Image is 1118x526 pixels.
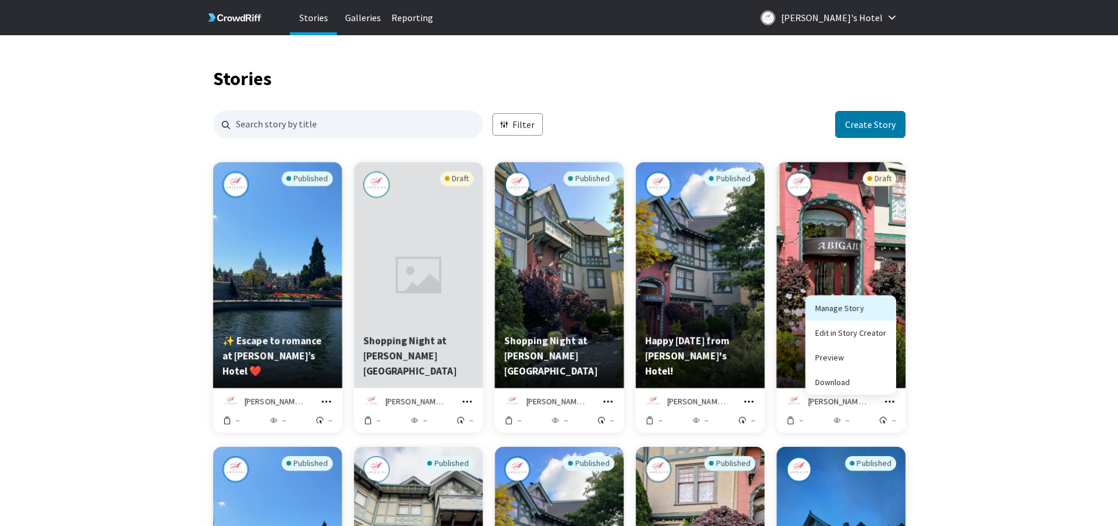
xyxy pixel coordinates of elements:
img: Abigail's Hotel [505,394,520,409]
img: Abigail's Hotel [786,456,812,483]
img: Abigail's Hotel [363,456,390,483]
button: -- [597,415,614,426]
img: Abigail's Hotel [364,394,379,409]
div: Published [704,171,755,186]
button: -- [550,415,568,426]
button: -- [786,415,803,426]
img: Abigail's Hotel [504,171,531,198]
img: Abigail's Hotel [645,171,671,198]
p: [PERSON_NAME]'s Hotel [526,396,585,407]
div: Published [282,456,333,471]
div: Published [282,171,333,186]
button: -- [645,415,663,426]
button: -- [269,415,286,426]
input: Search for stories by name. Press enter to submit. [213,110,483,139]
a: Preview story titled '' [776,380,906,390]
button: -- [691,415,709,426]
img: Abigail's Hotel [222,456,249,483]
button: -- [738,415,755,426]
p: [PERSON_NAME]'s Hotel [781,8,883,27]
p: -- [377,416,380,425]
button: Create a new story in story creator application [835,111,906,138]
a: Preview story titled 'Shopping Night at Abigail’s Hotel' [354,162,483,388]
div: Published [704,456,755,471]
p: ✨ Escape to romance at Abigail’s Hotel ❤️ [222,333,333,379]
button: -- [315,415,333,426]
p: [PERSON_NAME]'s Hotel [808,396,867,407]
button: Filter [492,113,543,136]
p: -- [329,416,332,425]
p: -- [705,416,708,425]
p: -- [658,416,662,425]
button: -- [456,415,474,426]
button: -- [410,415,427,426]
button: -- [504,415,522,426]
p: Filter [512,118,535,131]
img: Abigail's Hotel [646,394,661,409]
p: -- [610,416,614,425]
img: Abigail's Hotel [786,171,812,198]
button: -- [879,415,896,426]
button: -- [222,415,240,426]
p: -- [282,416,286,425]
a: Preview [806,345,896,370]
img: Abigail's Hotel [645,456,671,483]
p: -- [846,416,849,425]
img: Abigail's Hotel [223,394,238,409]
p: -- [470,416,473,425]
p: -- [564,416,568,425]
a: Preview story titled '✨ Escape to romance at Abigail’s Hotel ❤️' [213,380,342,390]
p: Shopping Night at Abigail’s Hotel [504,333,614,379]
p: [PERSON_NAME]'s Hotel [244,396,303,407]
p: [PERSON_NAME]'s Hotel [385,396,444,407]
a: Preview story titled 'Happy Victoria Day from Abigail's Hotel!' [636,380,765,390]
p: -- [751,416,755,425]
img: Abigail's Hotel [504,456,531,483]
button: -- [363,415,381,426]
p: -- [236,416,239,425]
img: Abigail's Hotel [222,171,249,198]
img: Logo for Abigail's Hotel [761,11,775,25]
button: -- [832,415,850,426]
a: Edit in Story Creator [806,321,896,345]
div: Draft [863,171,896,186]
p: -- [892,416,896,425]
div: Published [563,171,614,186]
div: Published [423,456,474,471]
a: Preview story titled 'Shopping Night at Abigail’s Hotel' [495,380,624,390]
button: Download [806,370,896,394]
p: -- [423,416,427,425]
h1: Stories [213,70,906,87]
div: Published [845,456,896,471]
p: -- [799,416,803,425]
p: Happy Victoria Day from Abigail's Hotel! [645,333,755,379]
div: Published [563,456,614,471]
img: Abigail's Hotel [786,394,802,409]
p: -- [518,416,521,425]
a: Manage Story [806,296,896,321]
p: [PERSON_NAME]'s Hotel [667,396,726,407]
